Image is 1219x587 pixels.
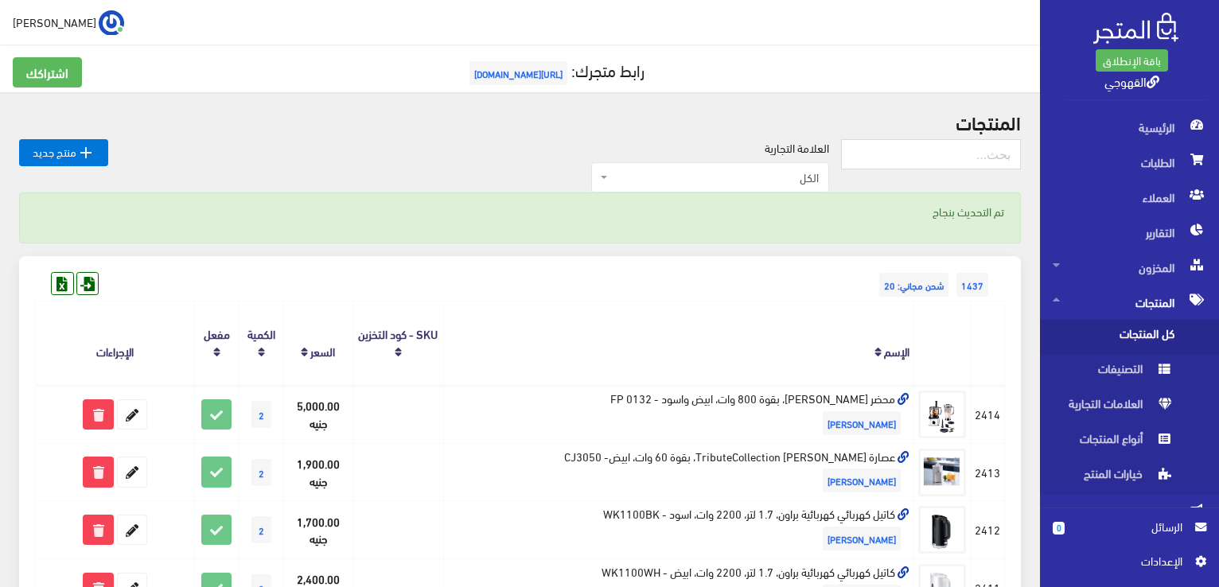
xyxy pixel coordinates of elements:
[251,459,271,486] span: 2
[443,385,913,443] td: محضر [PERSON_NAME]، بقوة 800 وات، ابيض واسود - FP 0132
[204,322,230,344] a: مفعل
[13,10,124,35] a: ... [PERSON_NAME]
[841,139,1021,169] input: بحث...
[591,162,829,192] span: الكل
[19,139,108,166] a: منتج جديد
[884,340,909,362] a: الإسم
[823,411,901,435] span: [PERSON_NAME]
[1077,518,1182,535] span: الرسائل
[443,501,913,559] td: كاتيل كهربائي كهربائية براون، 1.7 لتر، 2200 وات، اسود - WK1100BK
[76,143,95,162] i: 
[918,506,966,554] img: katyl-khrbayy-khrbayy-braon-17-ltr-2200-oat-asod-wk1100bk.png
[1093,13,1178,44] img: .
[1040,145,1219,180] a: الطلبات
[1053,425,1174,460] span: أنواع المنتجات
[971,385,1005,443] td: 2414
[469,61,567,85] span: [URL][DOMAIN_NAME]
[1053,250,1206,285] span: المخزون
[283,501,352,559] td: 1,700.00 جنيه
[1053,390,1174,425] span: العلامات التجارية
[251,516,271,543] span: 2
[1040,250,1219,285] a: المخزون
[1053,460,1174,495] span: خيارات المنتج
[1053,522,1065,535] span: 0
[99,10,124,36] img: ...
[19,111,1021,132] h2: المنتجات
[823,527,901,550] span: [PERSON_NAME]
[1053,320,1174,355] span: كل المنتجات
[971,443,1005,501] td: 2413
[1053,552,1206,577] a: اﻹعدادات
[971,501,1005,559] td: 2412
[36,301,195,385] th: الإجراءات
[310,340,335,362] a: السعر
[1053,355,1174,390] span: التصنيفات
[1096,49,1168,72] a: باقة الإنطلاق
[765,139,829,157] label: العلامة التجارية
[19,478,80,538] iframe: Drift Widget Chat Controller
[13,57,82,87] a: اشتراكك
[611,169,819,185] span: الكل
[956,273,988,297] span: 1437
[1040,460,1219,495] a: خيارات المنتج
[1053,180,1206,215] span: العملاء
[823,468,901,492] span: [PERSON_NAME]
[283,443,352,501] td: 1,900.00 جنيه
[879,273,948,297] span: شحن مجاني: 20
[1040,425,1219,460] a: أنواع المنتجات
[465,55,645,84] a: رابط متجرك:[URL][DOMAIN_NAME]
[1053,518,1206,552] a: 0 الرسائل
[283,385,352,443] td: 5,000.00 جنيه
[1053,495,1206,530] span: التسويق
[251,401,271,428] span: 2
[13,12,96,32] span: [PERSON_NAME]
[1040,355,1219,390] a: التصنيفات
[358,322,438,344] a: SKU - كود التخزين
[443,443,913,501] td: عصارة [PERSON_NAME] TributeCollection، بقوة 60 وات، ابيض- CJ3050
[1040,180,1219,215] a: العملاء
[1104,69,1159,92] a: القهوجي
[1040,285,1219,320] a: المنتجات
[247,322,275,344] a: الكمية
[36,203,1004,220] p: تم التحديث بنجاح
[1040,320,1219,355] a: كل المنتجات
[1053,110,1206,145] span: الرئيسية
[1040,110,1219,145] a: الرئيسية
[1053,285,1206,320] span: المنتجات
[1065,552,1182,570] span: اﻹعدادات
[918,449,966,496] img: aasar-moalh-braon-tributecollection-bko-60-oat-abyd-cj3050.png
[918,391,966,438] img: mhdr-taaam-braon-bko-800-oat-abyd-oasod-fp-0132.png
[1040,215,1219,250] a: التقارير
[1053,215,1206,250] span: التقارير
[1053,145,1206,180] span: الطلبات
[1040,390,1219,425] a: العلامات التجارية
